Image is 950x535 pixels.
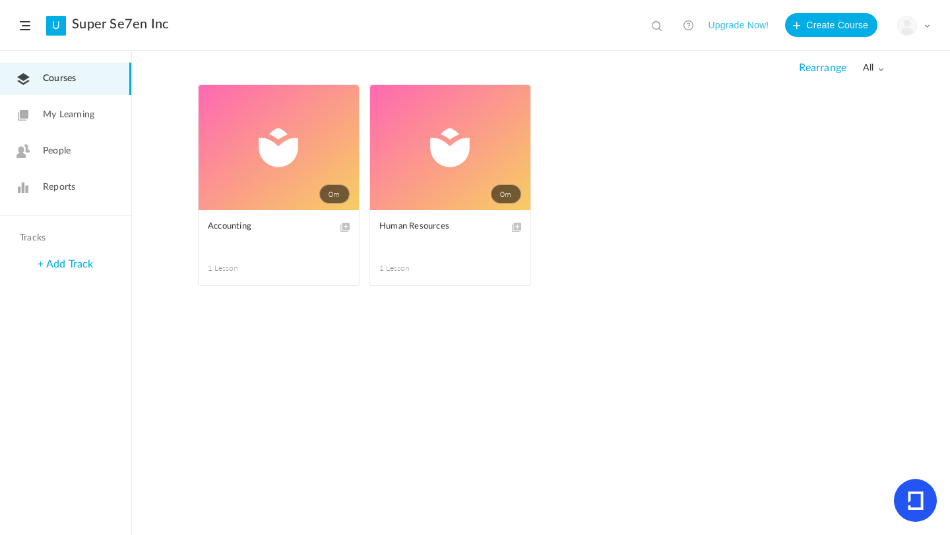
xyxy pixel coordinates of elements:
[20,233,108,244] h4: Tracks
[863,63,884,74] span: all
[43,144,71,158] span: People
[72,16,169,32] a: Super Se7en Inc
[43,108,94,122] span: My Learning
[708,13,769,37] button: Upgrade Now!
[208,262,279,274] span: 1 Lesson
[46,16,66,36] a: U
[785,13,877,37] button: Create Course
[491,184,521,204] span: 0m
[38,259,93,269] a: + Add Track
[379,262,451,274] span: 1 Lesson
[208,219,330,234] span: Accounting
[379,219,521,249] a: Human Resources
[43,72,76,86] span: Courses
[199,85,359,210] a: 0m
[799,62,846,74] span: Rearrange
[319,184,350,204] span: 0m
[370,85,530,210] a: 0m
[379,219,501,234] span: Human Resources
[898,16,916,35] img: user-image.png
[43,181,75,194] span: Reports
[208,219,350,249] a: Accounting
